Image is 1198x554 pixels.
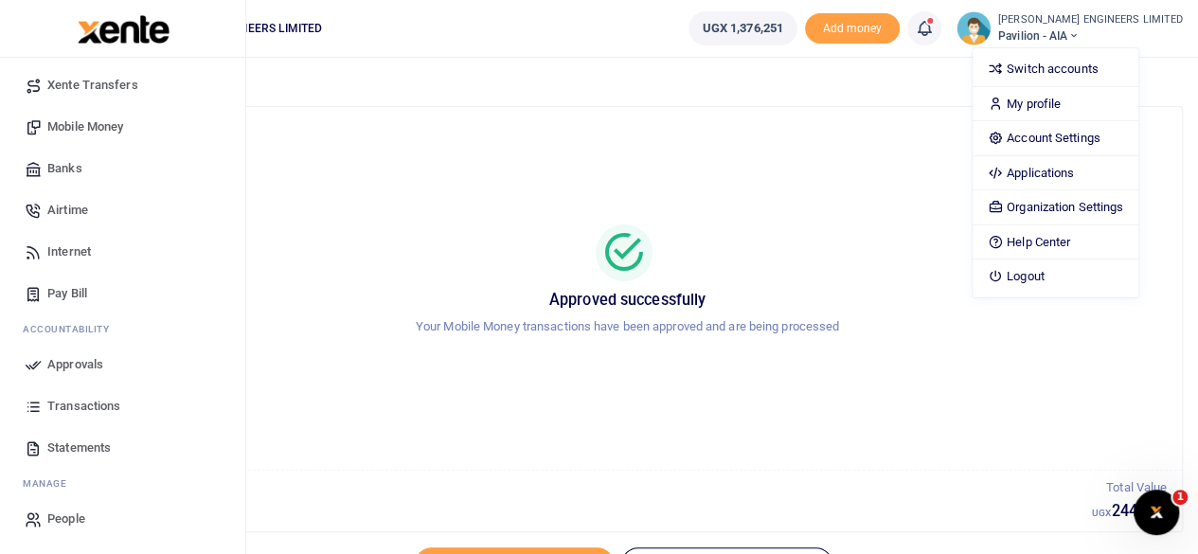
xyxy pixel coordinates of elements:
a: Xente Transfers [15,64,230,106]
span: Pavilion - AIA [998,27,1183,45]
span: Transactions [47,397,120,416]
a: Pay Bill [15,273,230,314]
li: Toup your wallet [805,13,900,45]
span: Approvals [47,355,103,374]
a: Mobile Money [15,106,230,148]
a: Switch accounts [973,56,1138,82]
small: UGX [1092,508,1111,518]
img: profile-user [957,11,991,45]
a: logo-small logo-large logo-large [76,21,170,35]
a: Applications [973,160,1138,187]
a: Internet [15,231,230,273]
span: Pay Bill [47,284,87,303]
a: Help Center [973,229,1138,256]
span: 1 [1172,490,1188,505]
a: Logout [973,263,1138,290]
span: countability [37,322,109,336]
a: Account Settings [973,125,1138,152]
span: Internet [47,242,91,261]
small: [PERSON_NAME] ENGINEERS LIMITED [998,12,1183,28]
p: Your Mobile Money transactions have been approved and are being processed [96,317,1159,337]
a: People [15,498,230,540]
h5: 244,775 [1092,502,1167,521]
span: Banks [47,159,82,178]
h5: Approved successfully [96,291,1159,310]
a: My profile [973,91,1138,117]
span: People [47,509,85,528]
a: Airtime [15,189,230,231]
a: Statements [15,427,230,469]
a: profile-user [PERSON_NAME] ENGINEERS LIMITED Pavilion - AIA [957,11,1183,45]
img: logo-large [78,15,170,44]
p: Total Value [1092,478,1167,498]
span: UGX 1,376,251 [703,19,783,38]
a: UGX 1,376,251 [688,11,797,45]
a: Banks [15,148,230,189]
a: Organization Settings [973,194,1138,221]
span: Statements [47,438,111,457]
a: Add money [805,20,900,34]
li: Wallet ballance [681,11,805,45]
p: Total Transactions [88,478,1092,498]
li: M [15,469,230,498]
li: Ac [15,314,230,344]
span: Airtime [47,201,88,220]
span: Mobile Money [47,117,123,136]
a: Approvals [15,344,230,385]
span: anage [32,476,67,491]
span: Add money [805,13,900,45]
a: Transactions [15,385,230,427]
iframe: Intercom live chat [1134,490,1179,535]
h5: 1 [88,502,1092,521]
span: Xente Transfers [47,76,138,95]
